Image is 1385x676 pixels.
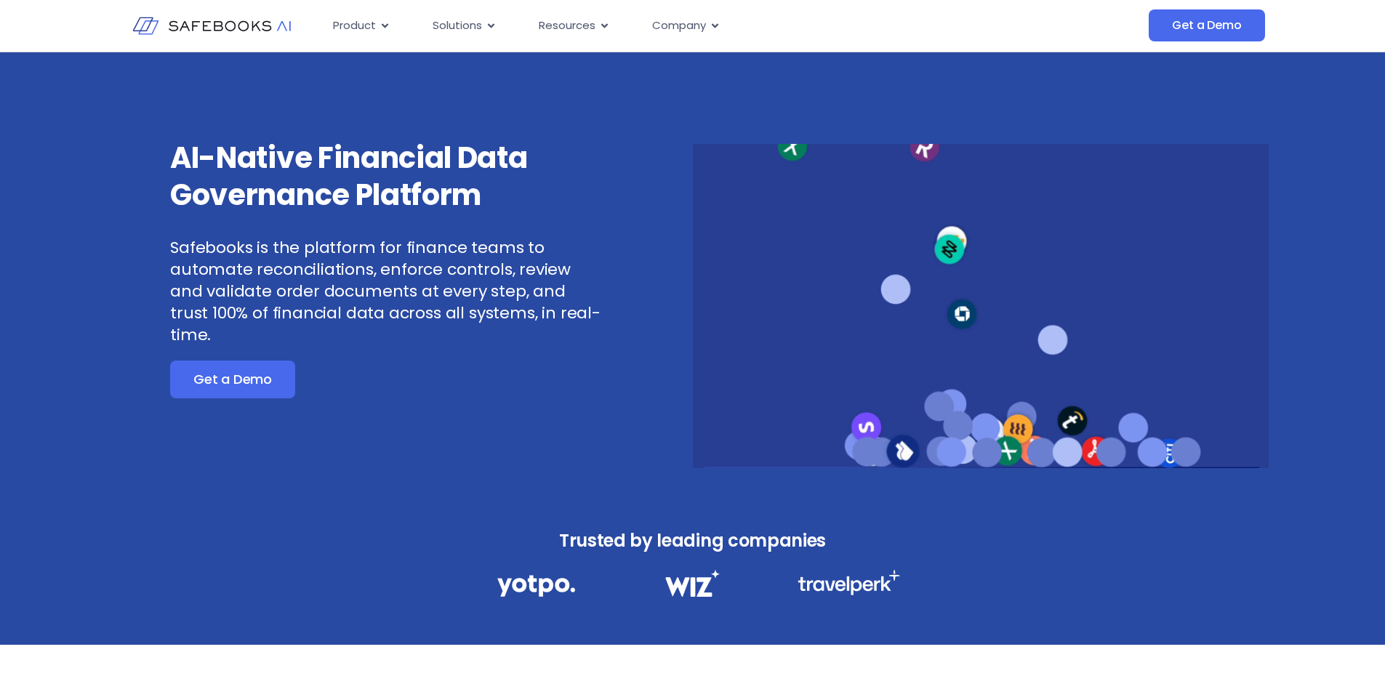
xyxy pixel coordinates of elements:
span: Product [333,17,376,34]
img: Financial Data Governance 2 [658,570,726,597]
img: Financial Data Governance 1 [497,570,575,601]
span: Resources [539,17,595,34]
img: Financial Data Governance 3 [798,570,900,595]
span: Company [652,17,706,34]
span: Get a Demo [193,372,272,387]
a: Get a Demo [170,361,295,398]
h3: Trusted by leading companies [465,526,920,555]
nav: Menu [321,12,1003,40]
a: Get a Demo [1149,9,1264,41]
p: Safebooks is the platform for finance teams to automate reconciliations, enforce controls, review... [170,237,602,346]
h3: AI-Native Financial Data Governance Platform [170,140,602,214]
span: Solutions [433,17,482,34]
span: Get a Demo [1172,18,1241,33]
iframe: profile [6,21,227,133]
div: Menu Toggle [321,12,1003,40]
